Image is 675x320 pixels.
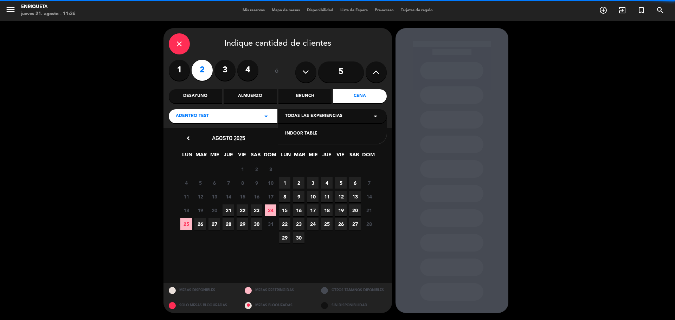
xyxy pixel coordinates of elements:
[180,191,192,202] span: 11
[335,151,346,162] span: VIE
[335,218,347,230] span: 26
[265,191,276,202] span: 17
[208,191,220,202] span: 13
[224,89,277,103] div: Almuerzo
[265,60,288,84] div: ó
[239,298,316,313] div: MESAS BLOQUEADAS
[363,191,375,202] span: 14
[251,177,262,189] span: 9
[349,191,361,202] span: 13
[279,191,290,202] span: 8
[278,89,332,103] div: Brunch
[163,298,240,313] div: SOLO MESAS BLOQUEADAS
[251,191,262,202] span: 16
[349,218,361,230] span: 27
[251,163,262,175] span: 2
[321,191,333,202] span: 11
[637,6,645,14] i: turned_in_not
[194,191,206,202] span: 12
[363,177,375,189] span: 7
[180,177,192,189] span: 4
[251,218,262,230] span: 30
[265,218,276,230] span: 31
[279,204,290,216] span: 15
[307,204,319,216] span: 17
[194,204,206,216] span: 19
[293,204,304,216] span: 16
[239,283,316,298] div: MESAS RESTRINGIDAS
[335,177,347,189] span: 5
[180,218,192,230] span: 25
[223,177,234,189] span: 7
[618,6,626,14] i: exit_to_app
[656,6,664,14] i: search
[397,8,436,12] span: Tarjetas de regalo
[303,8,337,12] span: Disponibilidad
[209,151,220,162] span: MIE
[349,177,361,189] span: 6
[237,177,248,189] span: 8
[208,204,220,216] span: 20
[194,218,206,230] span: 26
[279,218,290,230] span: 22
[285,113,342,120] span: Todas las experiencias
[237,191,248,202] span: 15
[214,60,236,81] label: 3
[194,177,206,189] span: 5
[192,60,213,81] label: 2
[237,204,248,216] span: 22
[250,151,262,162] span: SAB
[371,8,397,12] span: Pre-acceso
[208,177,220,189] span: 6
[237,60,258,81] label: 4
[239,8,268,12] span: Mis reservas
[599,6,607,14] i: add_circle_outline
[169,89,222,103] div: Desayuno
[335,204,347,216] span: 19
[348,151,360,162] span: SAB
[185,135,192,142] i: chevron_left
[265,177,276,189] span: 10
[362,151,374,162] span: DOM
[176,113,209,120] span: Adentro test
[363,204,375,216] span: 21
[371,112,380,120] i: arrow_drop_down
[335,191,347,202] span: 12
[223,204,234,216] span: 21
[169,60,190,81] label: 1
[321,151,333,162] span: JUE
[337,8,371,12] span: Lista de Espera
[307,177,319,189] span: 3
[293,232,304,243] span: 30
[181,151,193,162] span: LUN
[321,204,333,216] span: 18
[293,218,304,230] span: 23
[333,89,386,103] div: Cena
[223,191,234,202] span: 14
[237,163,248,175] span: 1
[265,163,276,175] span: 3
[208,218,220,230] span: 27
[307,191,319,202] span: 10
[175,40,184,48] i: close
[321,218,333,230] span: 25
[285,130,380,137] div: INDOOR TABLE
[237,218,248,230] span: 29
[316,298,392,313] div: SIN DISPONIBILIDAD
[262,112,270,120] i: arrow_drop_down
[5,4,16,15] i: menu
[280,151,291,162] span: LUN
[212,135,245,142] span: agosto 2025
[169,33,387,54] div: Indique cantidad de clientes
[321,177,333,189] span: 4
[223,151,234,162] span: JUE
[223,218,234,230] span: 28
[21,11,76,18] div: jueves 21. agosto - 11:36
[180,204,192,216] span: 18
[349,204,361,216] span: 20
[236,151,248,162] span: VIE
[293,177,304,189] span: 2
[5,4,16,17] button: menu
[307,218,319,230] span: 24
[265,204,276,216] span: 24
